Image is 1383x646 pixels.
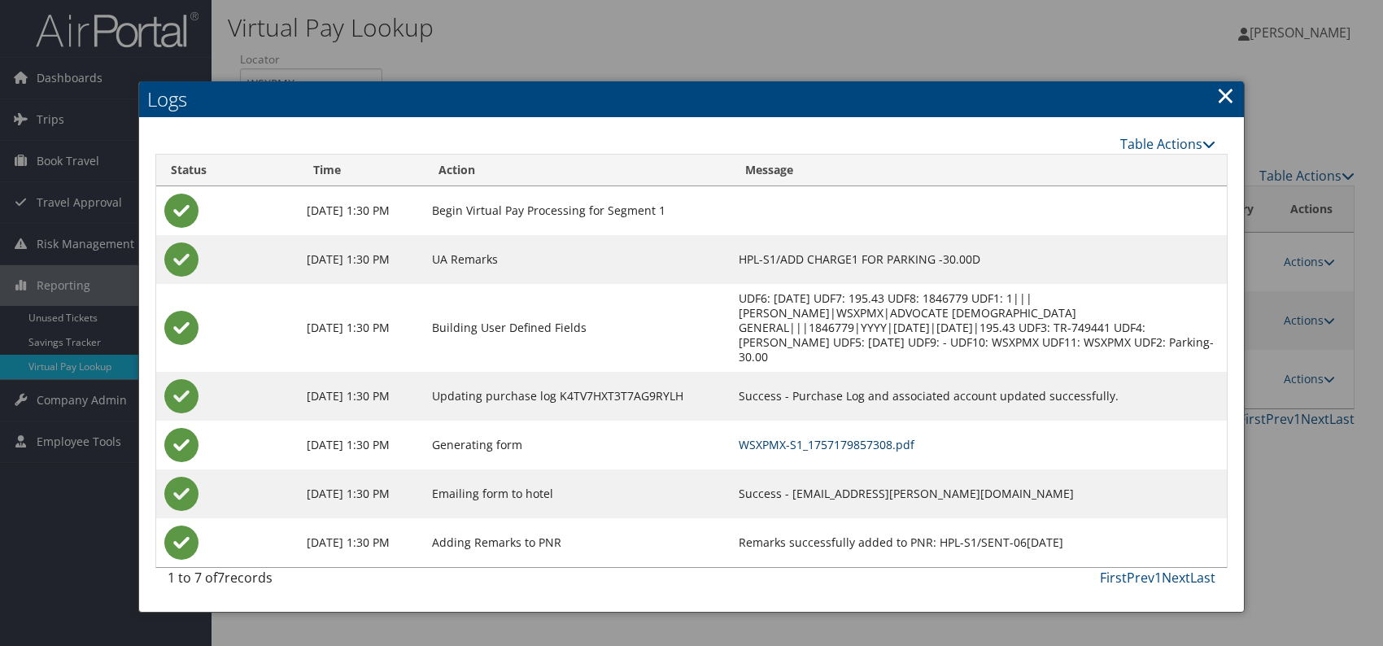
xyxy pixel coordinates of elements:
[1154,569,1162,587] a: 1
[424,518,731,567] td: Adding Remarks to PNR
[1120,135,1215,153] a: Table Actions
[217,569,225,587] span: 7
[299,372,424,421] td: [DATE] 1:30 PM
[731,372,1227,421] td: Success - Purchase Log and associated account updated successfully.
[424,235,731,284] td: UA Remarks
[156,155,299,186] th: Status: activate to sort column ascending
[299,235,424,284] td: [DATE] 1:30 PM
[731,284,1227,372] td: UDF6: [DATE] UDF7: 195.43 UDF8: 1846779 UDF1: 1|||[PERSON_NAME]|WSXPMX|ADVOCATE [DEMOGRAPHIC_DATA...
[299,155,424,186] th: Time: activate to sort column ascending
[299,518,424,567] td: [DATE] 1:30 PM
[424,469,731,518] td: Emailing form to hotel
[739,437,914,452] a: WSXPMX-S1_1757179857308.pdf
[731,469,1227,518] td: Success - [EMAIL_ADDRESS][PERSON_NAME][DOMAIN_NAME]
[424,421,731,469] td: Generating form
[299,421,424,469] td: [DATE] 1:30 PM
[1100,569,1127,587] a: First
[731,518,1227,567] td: Remarks successfully added to PNR: HPL-S1/SENT-06[DATE]
[299,469,424,518] td: [DATE] 1:30 PM
[299,284,424,372] td: [DATE] 1:30 PM
[1216,79,1235,111] a: Close
[168,568,412,596] div: 1 to 7 of records
[1190,569,1215,587] a: Last
[299,186,424,235] td: [DATE] 1:30 PM
[424,284,731,372] td: Building User Defined Fields
[424,186,731,235] td: Begin Virtual Pay Processing for Segment 1
[731,235,1227,284] td: HPL-S1/ADD CHARGE1 FOR PARKING -30.00D
[1162,569,1190,587] a: Next
[424,155,731,186] th: Action: activate to sort column ascending
[139,81,1244,117] h2: Logs
[1127,569,1154,587] a: Prev
[424,372,731,421] td: Updating purchase log K4TV7HXT3T7AG9RYLH
[731,155,1227,186] th: Message: activate to sort column ascending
